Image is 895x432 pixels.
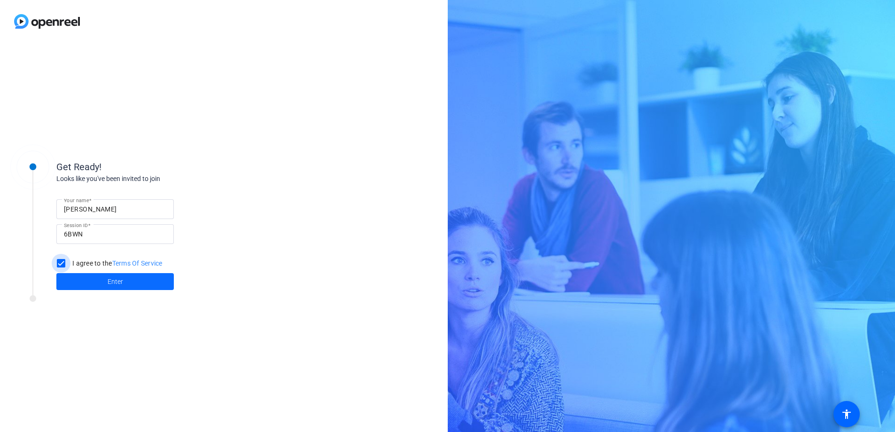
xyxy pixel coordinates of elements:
[56,174,244,184] div: Looks like you've been invited to join
[108,277,123,287] span: Enter
[56,273,174,290] button: Enter
[112,259,163,267] a: Terms Of Service
[64,222,88,228] mat-label: Session ID
[64,197,89,203] mat-label: Your name
[70,259,163,268] label: I agree to the
[56,160,244,174] div: Get Ready!
[841,408,852,420] mat-icon: accessibility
